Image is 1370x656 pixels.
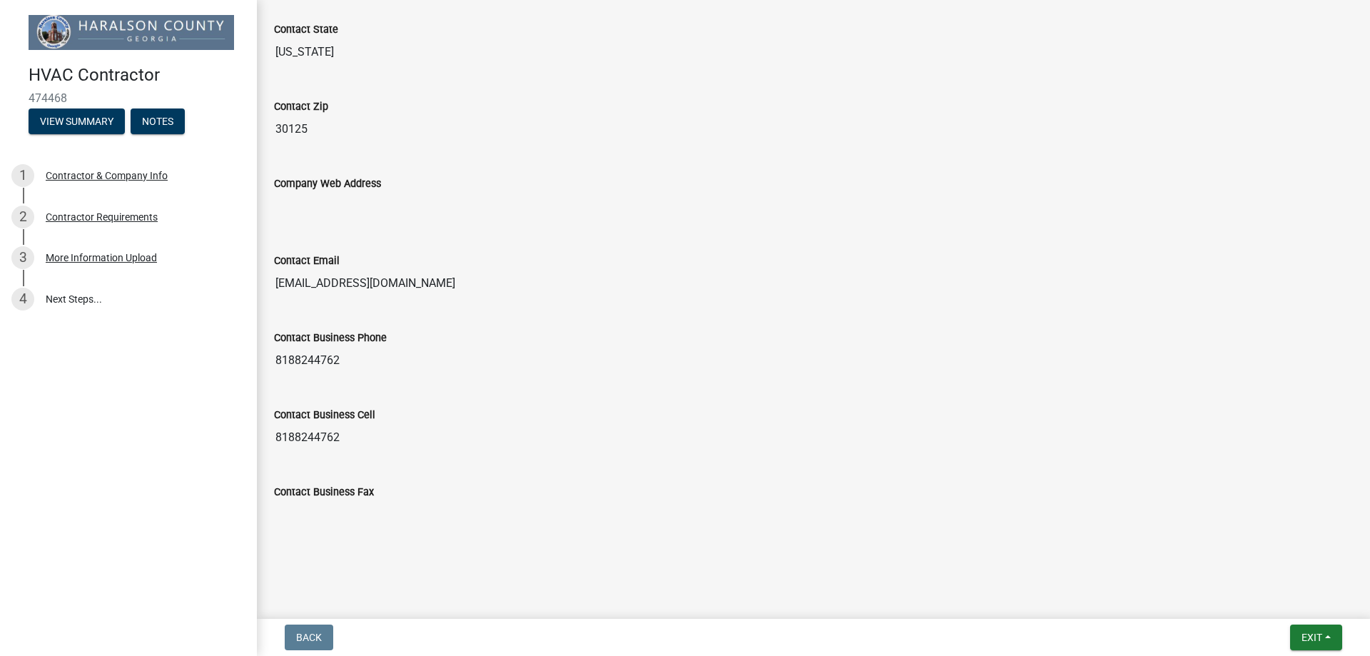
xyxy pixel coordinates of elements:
[274,488,374,498] label: Contact Business Fax
[1290,625,1342,650] button: Exit
[11,246,34,269] div: 3
[46,171,168,181] div: Contractor & Company Info
[274,25,338,35] label: Contact State
[274,102,328,112] label: Contact Zip
[11,206,34,228] div: 2
[29,15,234,50] img: Haralson County, Georgia
[274,179,381,189] label: Company Web Address
[274,333,387,343] label: Contact Business Phone
[131,116,185,128] wm-modal-confirm: Notes
[274,410,375,420] label: Contact Business Cell
[11,288,34,311] div: 4
[296,632,322,643] span: Back
[274,256,340,266] label: Contact Email
[46,253,157,263] div: More Information Upload
[131,109,185,134] button: Notes
[285,625,333,650] button: Back
[29,109,125,134] button: View Summary
[29,116,125,128] wm-modal-confirm: Summary
[1301,632,1322,643] span: Exit
[29,91,228,105] span: 474468
[46,212,158,222] div: Contractor Requirements
[11,164,34,187] div: 1
[29,65,245,86] h4: HVAC Contractor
